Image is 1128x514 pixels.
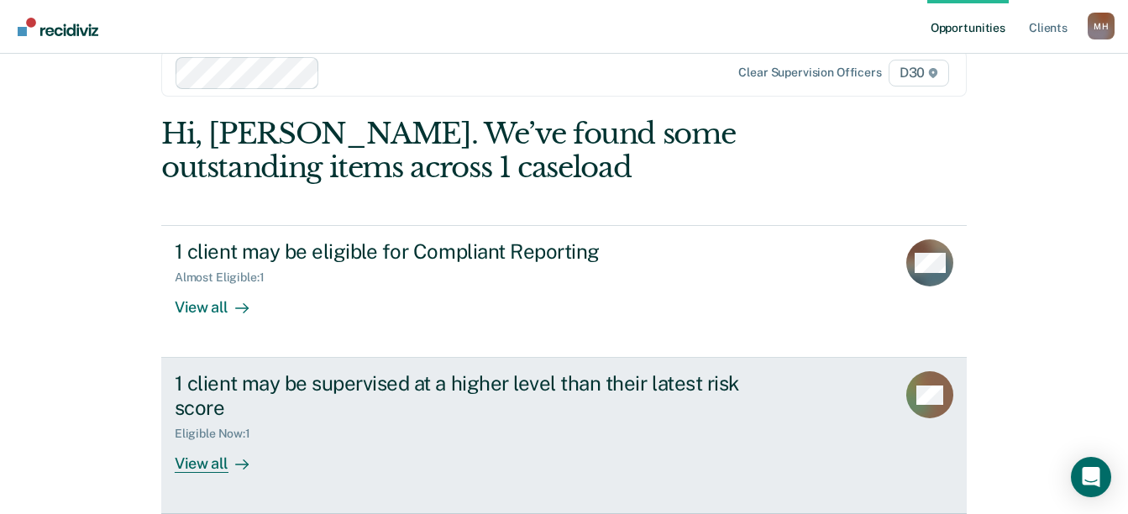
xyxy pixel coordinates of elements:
[175,371,764,420] div: 1 client may be supervised at a higher level than their latest risk score
[18,18,98,36] img: Recidiviz
[175,427,264,441] div: Eligible Now : 1
[175,270,278,285] div: Almost Eligible : 1
[889,60,949,87] span: D30
[1071,457,1111,497] div: Open Intercom Messenger
[738,66,881,80] div: Clear supervision officers
[161,117,805,186] div: Hi, [PERSON_NAME]. We’ve found some outstanding items across 1 caseload
[161,225,967,358] a: 1 client may be eligible for Compliant ReportingAlmost Eligible:1View all
[175,441,269,474] div: View all
[1088,13,1115,39] div: M H
[161,358,967,514] a: 1 client may be supervised at a higher level than their latest risk scoreEligible Now:1View all
[175,239,764,264] div: 1 client may be eligible for Compliant Reporting
[175,285,269,317] div: View all
[1088,13,1115,39] button: Profile dropdown button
